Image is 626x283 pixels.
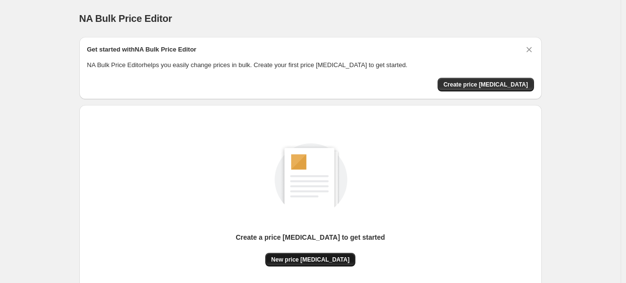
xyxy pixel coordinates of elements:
h2: Get started with NA Bulk Price Editor [87,45,197,54]
button: Create price change job [438,78,534,91]
p: Create a price [MEDICAL_DATA] to get started [236,232,385,242]
p: NA Bulk Price Editor helps you easily change prices in bulk. Create your first price [MEDICAL_DAT... [87,60,534,70]
button: Dismiss card [524,45,534,54]
button: New price [MEDICAL_DATA] [265,253,355,266]
span: New price [MEDICAL_DATA] [271,256,350,264]
span: NA Bulk Price Editor [79,13,172,24]
span: Create price [MEDICAL_DATA] [443,81,528,88]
